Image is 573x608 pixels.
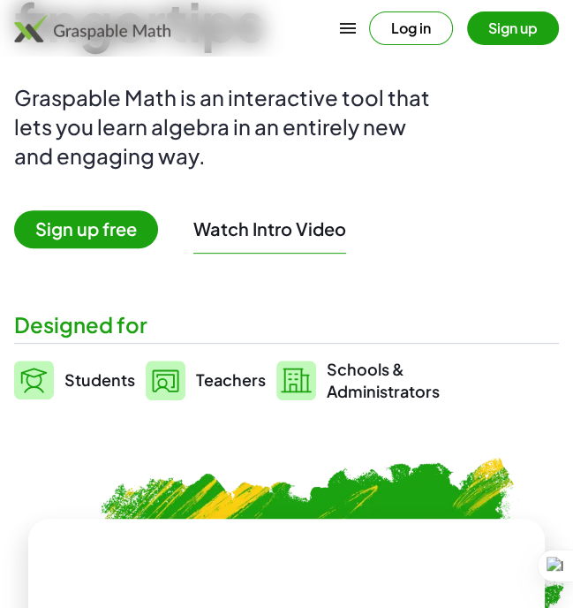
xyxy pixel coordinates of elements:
[196,369,266,390] span: Teachers
[276,358,440,402] a: Schools &Administrators
[14,310,559,339] div: Designed for
[14,83,438,171] div: Graspable Math is an interactive tool that lets you learn algebra in an entirely new and engaging...
[467,11,559,45] button: Sign up
[14,210,158,248] span: Sign up free
[64,369,135,390] span: Students
[146,361,185,400] img: svg%3e
[276,361,316,400] img: svg%3e
[14,358,135,402] a: Students
[146,358,266,402] a: Teachers
[327,358,440,402] span: Schools & Administrators
[369,11,453,45] button: Log in
[193,217,346,240] button: Watch Intro Video
[14,361,54,399] img: svg%3e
